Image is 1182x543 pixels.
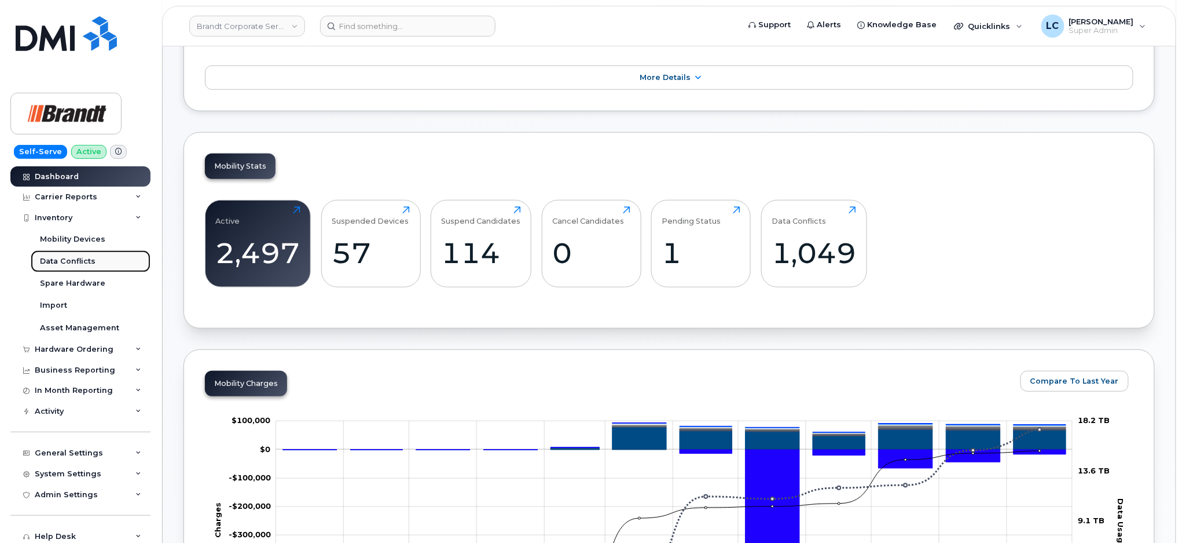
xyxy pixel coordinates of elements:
[849,13,945,37] a: Knowledge Base
[229,530,271,539] tspan: -$300,000
[1069,17,1134,26] span: [PERSON_NAME]
[229,473,271,482] tspan: -$100,000
[232,416,270,425] g: $0
[320,16,495,37] input: Find something...
[1078,465,1110,475] tspan: 13.6 TB
[229,473,271,482] g: $0
[1047,19,1059,33] span: LC
[662,206,740,280] a: Pending Status1
[213,502,222,538] tspan: Charges
[817,19,841,31] span: Alerts
[772,236,856,270] div: 1,049
[1078,516,1105,525] tspan: 9.1 TB
[772,206,856,280] a: Data Conflicts1,049
[946,14,1031,38] div: Quicklinks
[552,206,630,280] a: Cancel Candidates0
[772,206,826,225] div: Data Conflicts
[442,206,521,225] div: Suspend Candidates
[216,236,300,270] div: 2,497
[552,206,624,225] div: Cancel Candidates
[332,206,410,280] a: Suspended Devices57
[229,530,271,539] g: $0
[662,206,721,225] div: Pending Status
[758,19,791,31] span: Support
[867,19,937,31] span: Knowledge Base
[229,501,271,511] tspan: -$200,000
[216,206,240,225] div: Active
[740,13,799,37] a: Support
[216,206,300,280] a: Active2,497
[1033,14,1154,38] div: Logan Cole
[189,16,305,37] a: Brandt Corporate Services LTD
[640,73,691,82] span: More Details
[229,501,271,511] g: $0
[662,236,740,270] div: 1
[332,236,410,270] div: 57
[552,236,630,270] div: 0
[332,206,409,225] div: Suspended Devices
[799,13,849,37] a: Alerts
[283,427,1066,450] g: Rate Plan
[232,416,270,425] tspan: $100,000
[1021,371,1129,392] button: Compare To Last Year
[968,21,1011,31] span: Quicklinks
[1069,26,1134,35] span: Super Admin
[1078,416,1110,425] tspan: 18.2 TB
[442,236,521,270] div: 114
[1030,376,1119,387] span: Compare To Last Year
[442,206,521,280] a: Suspend Candidates114
[260,444,270,453] tspan: $0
